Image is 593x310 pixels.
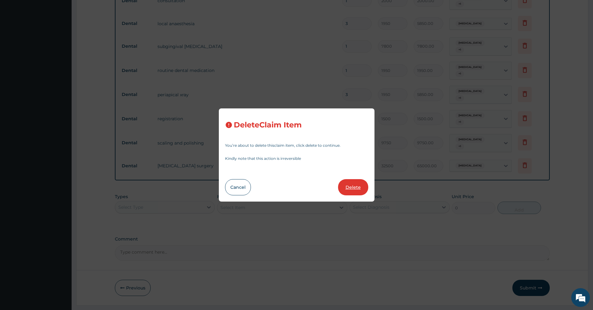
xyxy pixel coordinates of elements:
[12,31,25,47] img: d_794563401_company_1708531726252_794563401
[32,35,105,43] div: Chat with us now
[338,179,368,195] button: Delete
[225,179,251,195] button: Cancel
[225,157,368,160] p: Kindly note that this action is irreversible
[3,170,119,192] textarea: Type your message and hit 'Enter'
[234,121,302,129] h3: Delete Claim Item
[225,144,368,147] p: You’re about to delete this claim item , click delete to continue.
[102,3,117,18] div: Minimize live chat window
[36,79,86,141] span: We're online!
